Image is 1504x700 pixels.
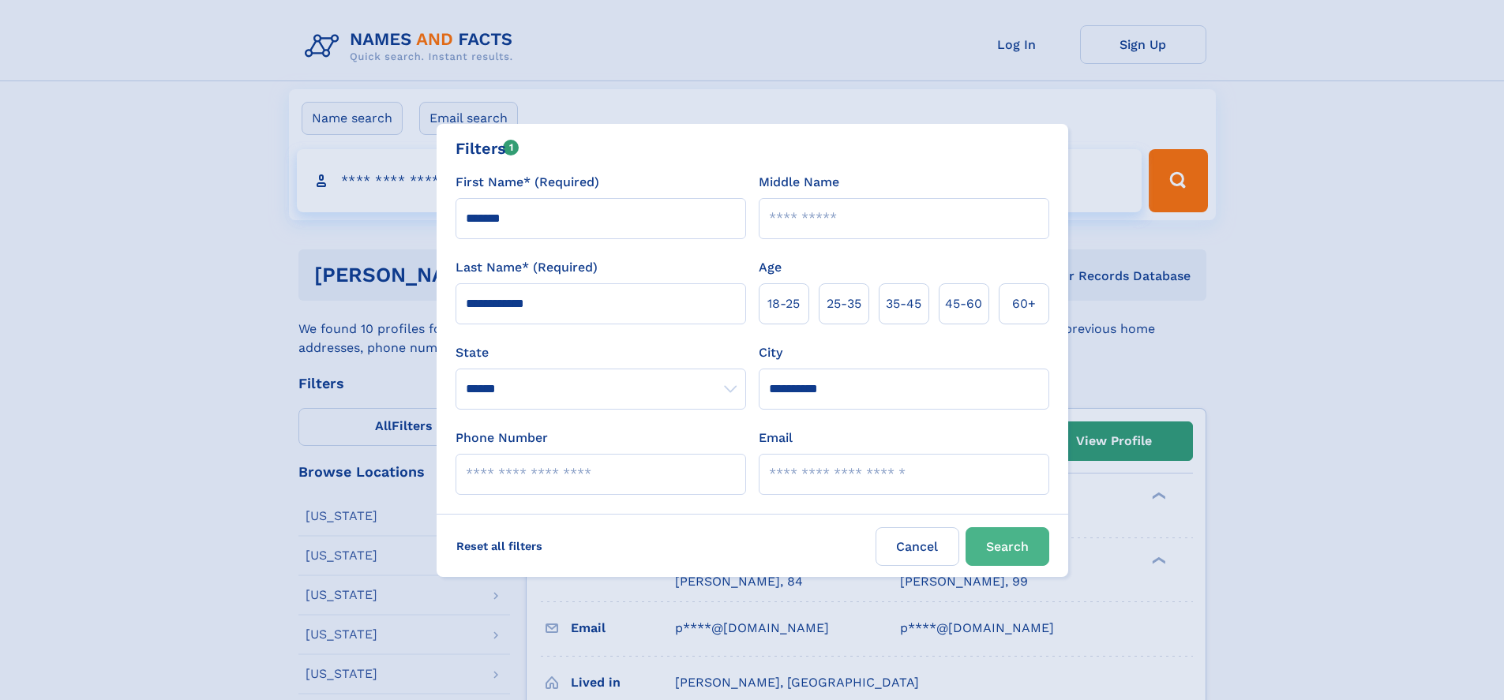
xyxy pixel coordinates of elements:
[456,258,598,277] label: Last Name* (Required)
[827,294,861,313] span: 25‑35
[1012,294,1036,313] span: 60+
[759,258,782,277] label: Age
[767,294,800,313] span: 18‑25
[759,343,782,362] label: City
[456,137,519,160] div: Filters
[456,343,746,362] label: State
[945,294,982,313] span: 45‑60
[759,429,793,447] label: Email
[456,173,599,192] label: First Name* (Required)
[759,173,839,192] label: Middle Name
[876,527,959,566] label: Cancel
[886,294,921,313] span: 35‑45
[446,527,553,565] label: Reset all filters
[966,527,1049,566] button: Search
[456,429,548,447] label: Phone Number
